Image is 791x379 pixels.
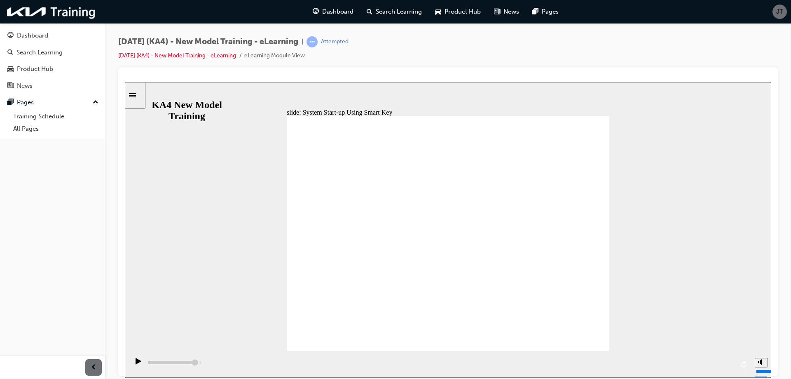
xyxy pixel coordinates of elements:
[118,52,236,59] a: [DATE] (KA4) - New Model Training - eLearning
[631,286,684,293] input: volume
[3,95,102,110] button: Pages
[4,269,626,296] div: playback controls
[4,275,18,290] button: play/pause
[10,110,102,123] a: Training Schedule
[16,48,63,57] div: Search Learning
[626,269,642,296] div: misc controls
[445,7,481,16] span: Product Hub
[428,3,487,20] a: car-iconProduct Hub
[10,122,102,135] a: All Pages
[3,61,102,77] a: Product Hub
[3,78,102,94] a: News
[302,37,303,47] span: |
[613,276,626,289] button: replay
[4,3,99,20] img: kia-training
[91,363,97,373] span: prev-icon
[532,7,538,17] span: pages-icon
[542,7,559,16] span: Pages
[93,97,98,108] span: up-icon
[503,7,519,16] span: News
[307,36,318,47] span: learningRecordVerb_ATTEMPT-icon
[321,38,349,46] div: Attempted
[3,26,102,95] button: DashboardSearch LearningProduct HubNews
[526,3,565,20] a: pages-iconPages
[487,3,526,20] a: news-iconNews
[7,66,14,73] span: car-icon
[17,98,34,107] div: Pages
[776,7,783,16] span: JT
[23,277,76,284] input: slide progress
[3,28,102,43] a: Dashboard
[630,276,643,285] button: volume
[118,37,298,47] span: [DATE] (KA4) - New Model Training - eLearning
[244,51,305,61] li: eLearning Module View
[435,7,441,17] span: car-icon
[3,45,102,60] a: Search Learning
[376,7,422,16] span: Search Learning
[322,7,353,16] span: Dashboard
[17,64,53,74] div: Product Hub
[494,7,500,17] span: news-icon
[17,81,33,91] div: News
[313,7,319,17] span: guage-icon
[772,5,787,19] button: JT
[306,3,360,20] a: guage-iconDashboard
[7,49,13,56] span: search-icon
[360,3,428,20] a: search-iconSearch Learning
[7,82,14,90] span: news-icon
[367,7,372,17] span: search-icon
[7,99,14,106] span: pages-icon
[17,31,48,40] div: Dashboard
[7,32,14,40] span: guage-icon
